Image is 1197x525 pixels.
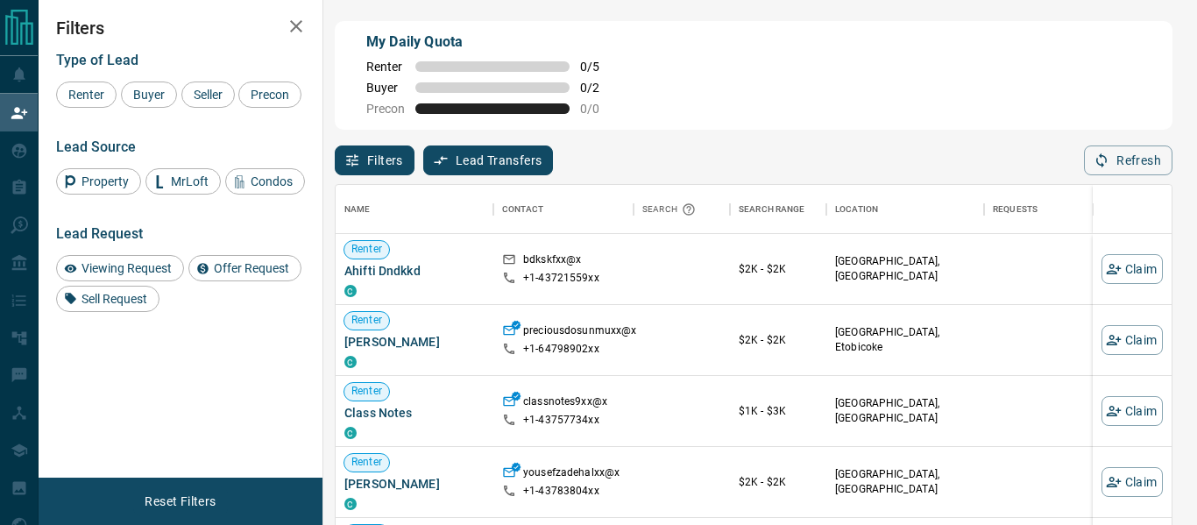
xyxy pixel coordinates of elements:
p: +1- 64798902xx [523,342,599,357]
span: Property [75,174,135,188]
p: [GEOGRAPHIC_DATA], [GEOGRAPHIC_DATA] [835,467,975,497]
div: Condos [225,168,305,195]
span: Sell Request [75,292,153,306]
p: classnotes9xx@x [523,394,607,413]
div: Search Range [739,185,805,234]
span: Type of Lead [56,52,138,68]
p: My Daily Quota [366,32,619,53]
span: 0 / 5 [580,60,619,74]
p: yousefzadehalxx@x [523,465,620,484]
p: +1- 43721559xx [523,271,599,286]
div: Buyer [121,82,177,108]
div: Name [336,185,493,234]
button: Refresh [1084,145,1172,175]
button: Lead Transfers [423,145,554,175]
span: MrLoft [165,174,215,188]
div: Location [835,185,878,234]
span: Precon [244,88,295,102]
span: Offer Request [208,261,295,275]
p: $2K - $2K [739,474,818,490]
div: condos.ca [344,285,357,297]
div: Contact [493,185,634,234]
button: Claim [1101,396,1163,426]
span: Precon [366,102,405,116]
span: 0 / 0 [580,102,619,116]
div: Location [826,185,984,234]
div: Requests [993,185,1038,234]
div: Contact [502,185,543,234]
span: Lead Request [56,225,143,242]
div: Seller [181,82,235,108]
button: Reset Filters [133,486,227,516]
span: 0 / 2 [580,81,619,95]
button: Claim [1101,325,1163,355]
span: Ahifti Dndkkd [344,262,485,280]
div: Offer Request [188,255,301,281]
p: $2K - $2K [739,261,818,277]
button: Claim [1101,467,1163,497]
span: [PERSON_NAME] [344,333,485,351]
div: Viewing Request [56,255,184,281]
button: Filters [335,145,414,175]
div: Name [344,185,371,234]
span: Buyer [127,88,171,102]
div: Renter [56,82,117,108]
span: Renter [344,455,389,470]
span: Lead Source [56,138,136,155]
p: preciousdosunmuxx@x [523,323,636,342]
p: bdkskfxx@x [523,252,581,271]
h2: Filters [56,18,305,39]
span: Class Notes [344,404,485,422]
div: MrLoft [145,168,221,195]
div: Property [56,168,141,195]
p: +1- 43757734xx [523,413,599,428]
p: [GEOGRAPHIC_DATA], [GEOGRAPHIC_DATA] [835,254,975,284]
div: Sell Request [56,286,159,312]
p: $2K - $2K [739,332,818,348]
p: [GEOGRAPHIC_DATA], Etobicoke [835,325,975,355]
button: Claim [1101,254,1163,284]
span: Condos [244,174,299,188]
span: Buyer [366,81,405,95]
span: Seller [188,88,229,102]
div: Requests [984,185,1142,234]
div: Search [642,185,700,234]
div: Precon [238,82,301,108]
p: +1- 43783804xx [523,484,599,499]
div: condos.ca [344,498,357,510]
span: [PERSON_NAME] [344,475,485,493]
div: condos.ca [344,356,357,368]
span: Viewing Request [75,261,178,275]
span: Renter [366,60,405,74]
p: [GEOGRAPHIC_DATA], [GEOGRAPHIC_DATA] [835,396,975,426]
span: Renter [344,242,389,257]
div: condos.ca [344,427,357,439]
p: $1K - $3K [739,403,818,419]
span: Renter [62,88,110,102]
span: Renter [344,313,389,328]
div: Search Range [730,185,826,234]
span: Renter [344,384,389,399]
